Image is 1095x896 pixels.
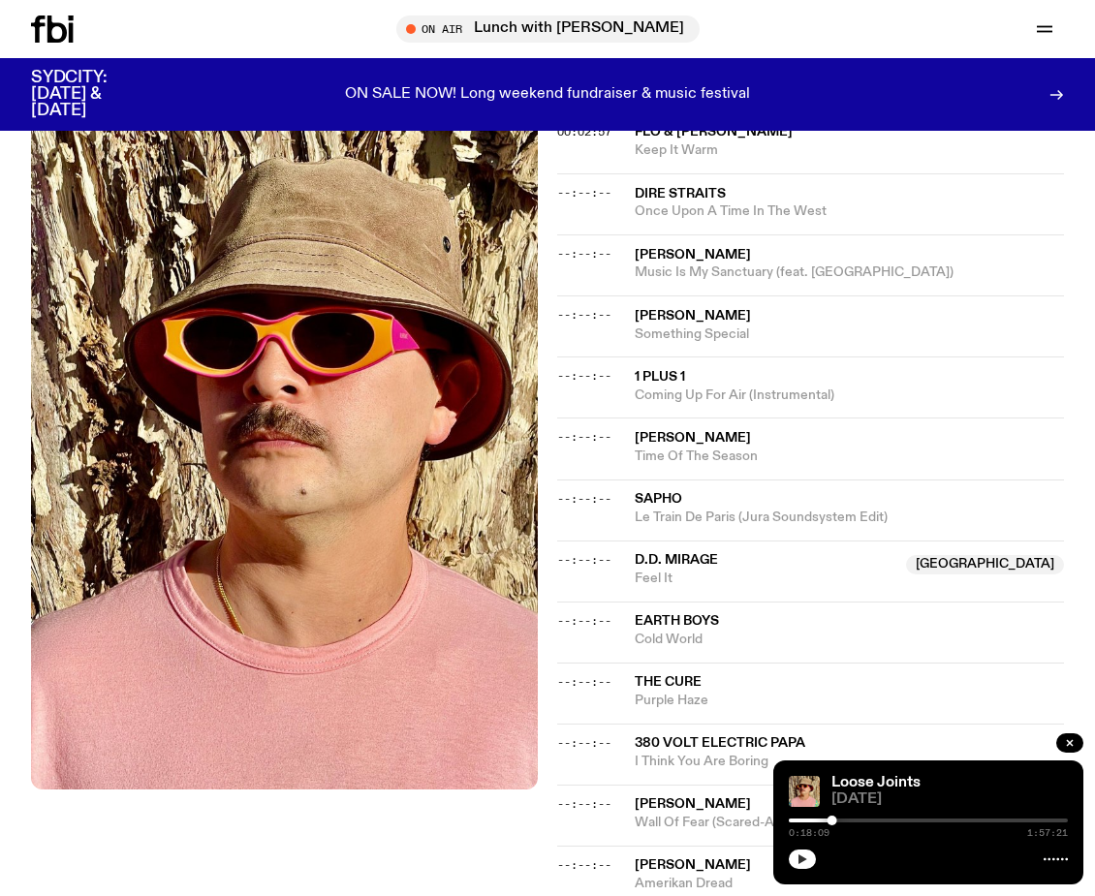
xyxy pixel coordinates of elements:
[635,202,1064,221] span: Once Upon A Time In The West
[635,325,1064,344] span: Something Special
[557,491,611,507] span: --:--:--
[557,552,611,568] span: --:--:--
[635,692,1064,710] span: Purple Haze
[831,792,1068,807] span: [DATE]
[557,185,611,201] span: --:--:--
[557,307,611,323] span: --:--:--
[635,309,751,323] span: [PERSON_NAME]
[557,613,611,629] span: --:--:--
[635,814,1064,832] span: Wall Of Fear (Scared-A-That House Dub)
[635,431,751,445] span: [PERSON_NAME]
[635,187,726,201] span: Dire Straits
[557,674,611,690] span: --:--:--
[557,857,611,873] span: --:--:--
[789,776,820,807] img: Tyson stands in front of a paperbark tree wearing orange sunglasses, a suede bucket hat and a pin...
[31,70,155,119] h3: SYDCITY: [DATE] & [DATE]
[635,263,1064,282] span: Music Is My Sanctuary (feat. [GEOGRAPHIC_DATA])
[635,448,1064,466] span: Time Of The Season
[635,248,751,262] span: [PERSON_NAME]
[831,775,921,790] a: Loose Joints
[557,796,611,812] span: --:--:--
[635,509,1064,527] span: Le Train De Paris (Jura Soundsystem Edit)
[906,555,1064,574] span: [GEOGRAPHIC_DATA]
[396,15,700,43] button: On AirLunch with [PERSON_NAME]
[635,614,719,628] span: Earth Boys
[635,553,718,567] span: D.D. Mirage
[557,735,611,751] span: --:--:--
[557,429,611,445] span: --:--:--
[635,141,1064,160] span: Keep It Warm
[557,368,611,384] span: --:--:--
[635,492,682,506] span: Sapho
[635,858,751,872] span: [PERSON_NAME]
[635,736,805,750] span: 380 Volt Electric Papa
[635,570,894,588] span: Feel It
[635,875,1064,893] span: Amerikan Dread
[1027,828,1068,838] span: 1:57:21
[635,125,793,139] span: Flo & [PERSON_NAME]
[789,828,829,838] span: 0:18:09
[635,386,1064,405] span: Coming Up For Air (Instrumental)
[557,127,611,138] button: 00:02:57
[557,246,611,262] span: --:--:--
[557,124,611,139] span: 00:02:57
[635,370,685,384] span: 1 Plus 1
[635,631,1064,649] span: Cold World
[345,86,750,104] p: ON SALE NOW! Long weekend fundraiser & music festival
[635,797,751,811] span: [PERSON_NAME]
[635,675,702,689] span: The Cure
[635,753,1064,771] span: I Think You Are Boring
